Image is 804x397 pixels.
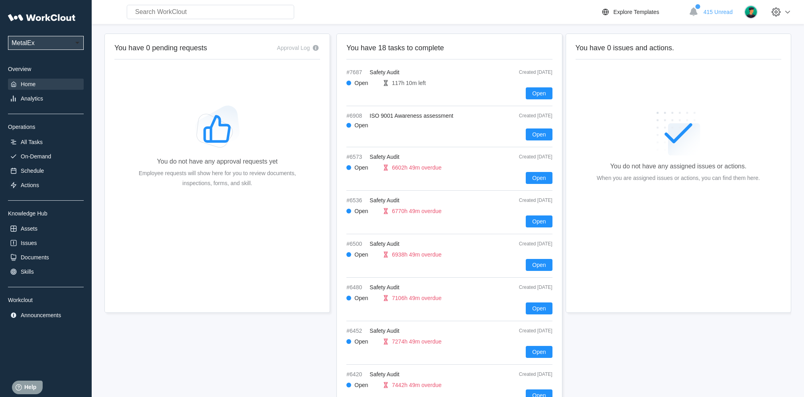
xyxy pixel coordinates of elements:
[354,208,378,214] div: Open
[532,306,546,311] span: Open
[346,371,366,377] span: #6420
[370,154,399,160] span: Safety Audit
[370,371,399,377] span: Safety Audit
[370,113,453,119] span: ISO 9001 Awareness assessment
[127,5,294,19] input: Search WorkClout
[610,163,747,170] div: You do not have any assigned issues or actions.
[526,172,552,184] button: Open
[576,43,781,53] h2: You have 0 issues and actions.
[526,259,552,271] button: Open
[526,302,552,314] button: Open
[8,180,84,191] a: Actions
[127,168,307,188] div: Employee requests will show here for you to review documents, inspections, forms, and skill.
[346,154,366,160] span: #6573
[354,295,378,301] div: Open
[21,240,37,246] div: Issues
[392,338,442,345] div: 7274h 49m overdue
[532,262,546,268] span: Open
[370,197,399,203] span: Safety Audit
[21,225,37,232] div: Assets
[392,208,442,214] div: 6770h 49m overdue
[501,241,552,247] div: Created [DATE]
[21,182,39,188] div: Actions
[8,151,84,162] a: On-Demand
[354,80,378,86] div: Open
[157,158,278,165] div: You do not have any approval requests yet
[277,45,310,51] div: Approval Log
[532,132,546,137] span: Open
[526,215,552,227] button: Open
[21,153,51,160] div: On-Demand
[501,328,552,334] div: Created [DATE]
[526,87,552,99] button: Open
[354,122,378,128] div: Open
[8,136,84,148] a: All Tasks
[601,7,685,17] a: Explore Templates
[346,197,366,203] span: #6536
[532,219,546,224] span: Open
[21,254,49,261] div: Documents
[613,9,659,15] div: Explore Templates
[346,241,366,247] span: #6500
[370,69,399,75] span: Safety Audit
[8,93,84,104] a: Analytics
[8,252,84,263] a: Documents
[501,154,552,160] div: Created [DATE]
[21,168,44,174] div: Schedule
[392,164,442,171] div: 6602h 49m overdue
[8,66,84,72] div: Overview
[501,69,552,75] div: Created [DATE]
[370,241,399,247] span: Safety Audit
[392,382,442,388] div: 7442h 49m overdue
[8,266,84,277] a: Skills
[392,251,442,258] div: 6938h 49m overdue
[346,284,366,290] span: #6480
[346,113,366,119] span: #6908
[354,382,378,388] div: Open
[501,371,552,377] div: Created [DATE]
[532,349,546,355] span: Open
[346,328,366,334] span: #6452
[21,95,43,102] div: Analytics
[8,223,84,234] a: Assets
[8,79,84,90] a: Home
[392,80,426,86] div: 117h 10m left
[21,269,34,275] div: Skills
[8,237,84,249] a: Issues
[21,312,61,318] div: Announcements
[354,251,378,258] div: Open
[370,328,399,334] span: Safety Audit
[532,91,546,96] span: Open
[114,43,207,53] h2: You have 0 pending requests
[526,346,552,358] button: Open
[8,165,84,176] a: Schedule
[8,124,84,130] div: Operations
[8,310,84,321] a: Announcements
[501,284,552,290] div: Created [DATE]
[501,198,552,203] div: Created [DATE]
[501,113,552,119] div: Created [DATE]
[704,9,733,15] span: 415 Unread
[346,69,366,75] span: #7687
[21,81,35,87] div: Home
[354,338,378,345] div: Open
[354,164,378,171] div: Open
[21,139,43,145] div: All Tasks
[526,128,552,140] button: Open
[392,295,442,301] div: 7106h 49m overdue
[8,297,84,303] div: Workclout
[744,5,758,19] img: user.png
[597,173,760,183] div: When you are assigned issues or actions, you can find them here.
[8,210,84,217] div: Knowledge Hub
[346,43,552,53] h2: You have 18 tasks to complete
[532,175,546,181] span: Open
[370,284,399,290] span: Safety Audit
